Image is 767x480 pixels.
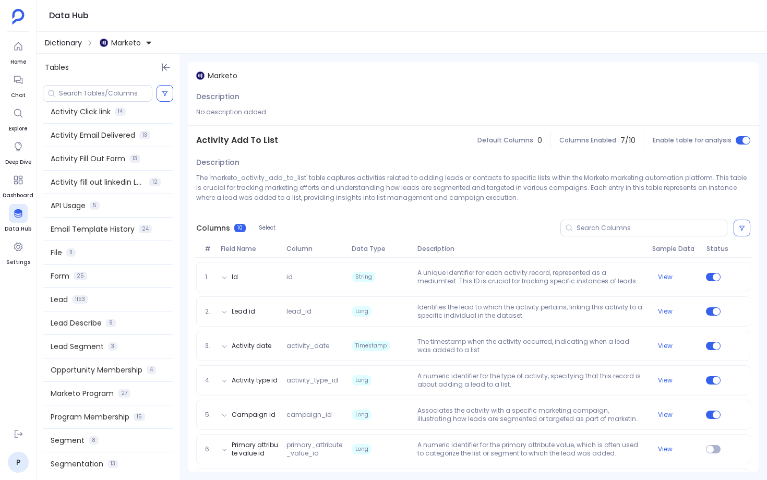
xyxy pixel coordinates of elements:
[51,106,111,117] span: Activity Click link
[51,224,135,234] span: Email Template History
[37,54,179,81] div: Tables
[9,70,28,100] a: Chat
[5,137,31,166] a: Deep Dive
[51,365,142,375] span: Opportunity Membership
[196,71,205,80] img: marketo.svg
[49,8,89,23] h1: Data Hub
[51,412,129,422] span: Program Membership
[51,271,69,281] span: Form
[129,154,140,163] span: 13
[51,318,102,328] span: Lead Describe
[100,39,108,47] img: marketo.svg
[3,191,33,200] span: Dashboard
[658,273,673,281] button: View
[658,307,673,316] button: View
[107,460,118,468] span: 13
[232,273,238,281] button: Id
[352,410,371,420] span: Long
[217,245,282,253] span: Field Name
[159,60,173,75] button: Hide Tables
[51,294,68,305] span: Lead
[232,441,278,458] button: Primary attribute value id
[352,272,375,282] span: String
[352,306,371,317] span: Long
[5,204,31,233] a: Data Hub
[232,376,278,385] button: Activity type id
[620,135,636,146] span: 7 / 10
[8,452,29,473] a: P
[134,413,145,421] span: 15
[139,225,152,233] span: 24
[196,107,750,117] p: No description added.
[477,136,533,145] span: Default Columns
[577,224,727,232] input: Search Columns
[6,237,30,267] a: Settings
[196,173,750,202] p: The 'marketo_activity_add_to_list' table captures activities related to adding leads or contacts ...
[74,272,87,280] span: 25
[352,341,390,351] span: Timestamp
[201,307,217,316] span: 2.
[51,130,135,140] span: Activity Email Delivered
[89,436,99,445] span: 8
[5,225,31,233] span: Data Hub
[413,406,648,423] p: Associates the activity with a specific marketing campaign, illustrating how leads are segmented ...
[653,136,732,145] span: Enable table for analysis
[232,342,271,350] button: Activity date
[72,295,88,304] span: 1153
[252,221,282,235] button: Select
[51,341,104,352] span: Lead Segment
[59,89,152,98] input: Search Tables/Columns
[201,342,217,350] span: 3.
[559,136,616,145] span: Columns Enabled
[196,157,239,167] span: Description
[5,158,31,166] span: Deep Dive
[196,91,239,102] span: Description
[282,307,347,316] span: lead_id
[51,200,86,211] span: API Usage
[115,107,126,116] span: 14
[648,245,703,253] span: Sample Data
[51,459,103,469] span: Segmentation
[196,134,278,147] span: Activity Add To List
[51,247,62,258] span: File
[352,444,371,454] span: Long
[111,38,141,48] span: Marketo
[108,342,117,351] span: 3
[234,224,246,232] span: 10
[282,245,348,253] span: Column
[200,245,217,253] span: #
[702,245,724,253] span: Status
[147,366,156,374] span: 4
[413,372,648,389] p: A numeric identifier for the type of activity, specifying that this record is about adding a lead...
[352,375,371,386] span: Long
[196,223,230,233] span: Columns
[282,376,347,385] span: activity_type_id
[413,338,648,354] p: The timestamp when the activity occurred, indicating when a lead was added to a list.
[658,376,673,385] button: View
[201,273,217,281] span: 1.
[51,435,85,446] span: Segment
[282,411,347,419] span: campaign_id
[413,441,648,458] p: A numeric identifier for the primary attribute value, which is often used to categorize the list ...
[413,269,648,285] p: A unique identifier for each activity record, represented as a mediumtext. This ID is crucial for...
[201,445,217,453] span: 6.
[413,303,648,320] p: Identifies the lead to which the activity pertains, linking this activity to a specific individua...
[201,411,217,419] span: 5.
[90,201,100,210] span: 5
[208,70,237,81] span: Marketo
[413,245,648,253] span: Description
[98,34,154,51] button: Marketo
[282,342,347,350] span: activity_date
[51,177,145,187] span: Activity fill out linkedin Led Gen Form
[9,37,28,66] a: Home
[51,388,114,399] span: Marketo Program
[3,171,33,200] a: Dashboard
[232,307,255,316] button: Lead id
[282,441,347,458] span: primary_attribute_value_id
[139,131,150,139] span: 13
[45,38,82,48] span: Dictionary
[232,411,275,419] button: Campaign id
[12,9,25,25] img: petavue logo
[149,178,161,186] span: 12
[9,104,28,133] a: Explore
